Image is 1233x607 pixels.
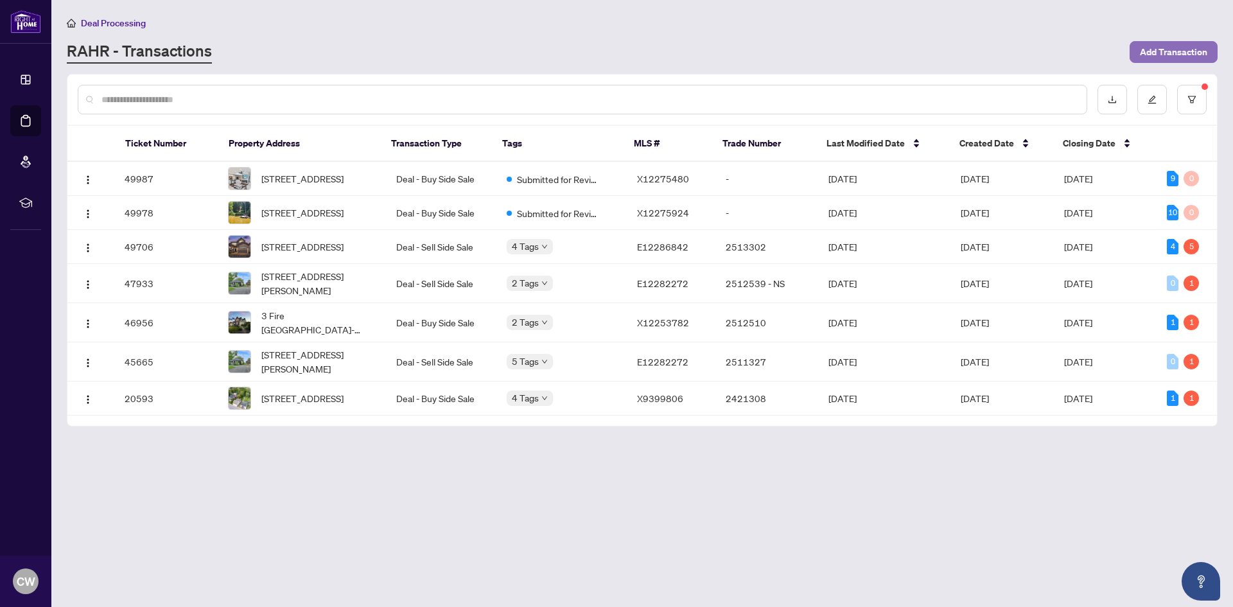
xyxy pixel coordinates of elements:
[637,241,688,252] span: E12286842
[637,277,688,289] span: E12282272
[78,202,98,223] button: Logo
[512,354,539,369] span: 5 Tags
[1167,239,1178,254] div: 4
[114,196,217,230] td: 49978
[637,392,683,404] span: X9399806
[828,241,857,252] span: [DATE]
[17,572,35,590] span: CW
[541,319,548,326] span: down
[1167,171,1178,186] div: 9
[83,358,93,368] img: Logo
[78,388,98,409] button: Logo
[828,392,857,404] span: [DATE]
[229,236,250,258] img: thumbnail-img
[1167,391,1178,406] div: 1
[712,126,816,162] th: Trade Number
[949,126,1053,162] th: Created Date
[261,269,376,297] span: [STREET_ADDRESS][PERSON_NAME]
[1184,391,1199,406] div: 1
[386,230,496,264] td: Deal - Sell Side Sale
[261,347,376,376] span: [STREET_ADDRESS][PERSON_NAME]
[1184,315,1199,330] div: 1
[381,126,492,162] th: Transaction Type
[826,136,905,150] span: Last Modified Date
[1054,303,1157,342] td: [DATE]
[512,391,539,405] span: 4 Tags
[229,272,250,294] img: thumbnail-img
[715,196,818,230] td: -
[715,342,818,382] td: 2511327
[512,315,539,330] span: 2 Tags
[1184,171,1199,186] div: 0
[83,209,93,219] img: Logo
[229,351,250,373] img: thumbnail-img
[386,303,496,342] td: Deal - Buy Side Sale
[81,17,146,29] span: Deal Processing
[828,356,857,367] span: [DATE]
[1167,354,1178,369] div: 0
[1063,136,1115,150] span: Closing Date
[961,277,989,289] span: [DATE]
[1130,41,1218,63] button: Add Transaction
[961,207,989,218] span: [DATE]
[115,126,218,162] th: Ticket Number
[67,19,76,28] span: home
[114,382,217,416] td: 20593
[828,173,857,184] span: [DATE]
[114,264,217,303] td: 47933
[541,243,548,250] span: down
[959,136,1014,150] span: Created Date
[541,358,548,365] span: down
[78,168,98,189] button: Logo
[828,317,857,328] span: [DATE]
[816,126,949,162] th: Last Modified Date
[961,241,989,252] span: [DATE]
[229,168,250,189] img: thumbnail-img
[1167,315,1178,330] div: 1
[1137,85,1167,114] button: edit
[386,196,496,230] td: Deal - Buy Side Sale
[541,280,548,286] span: down
[78,351,98,372] button: Logo
[961,356,989,367] span: [DATE]
[261,206,344,220] span: [STREET_ADDRESS]
[83,394,93,405] img: Logo
[1167,276,1178,291] div: 0
[715,230,818,264] td: 2513302
[1108,95,1117,104] span: download
[637,356,688,367] span: E12282272
[637,207,689,218] span: X12275924
[1054,342,1157,382] td: [DATE]
[1184,276,1199,291] div: 1
[218,126,381,162] th: Property Address
[386,382,496,416] td: Deal - Buy Side Sale
[83,279,93,290] img: Logo
[1167,205,1178,220] div: 10
[229,312,250,333] img: thumbnail-img
[261,240,344,254] span: [STREET_ADDRESS]
[961,392,989,404] span: [DATE]
[517,206,600,220] span: Submitted for Review
[541,395,548,401] span: down
[386,342,496,382] td: Deal - Sell Side Sale
[1140,42,1207,62] span: Add Transaction
[114,162,217,196] td: 49987
[83,319,93,329] img: Logo
[1054,196,1157,230] td: [DATE]
[512,276,539,290] span: 2 Tags
[386,264,496,303] td: Deal - Sell Side Sale
[961,317,989,328] span: [DATE]
[83,243,93,253] img: Logo
[512,239,539,254] span: 4 Tags
[715,382,818,416] td: 2421308
[261,172,344,186] span: [STREET_ADDRESS]
[78,236,98,257] button: Logo
[1177,85,1207,114] button: filter
[1054,264,1157,303] td: [DATE]
[624,126,712,162] th: MLS #
[517,172,600,186] span: Submitted for Review
[261,308,376,337] span: 3 Fire [GEOGRAPHIC_DATA]-[GEOGRAPHIC_DATA]-[GEOGRAPHIC_DATA], [GEOGRAPHIC_DATA] K0L 1Z0, [GEOGRAP...
[386,162,496,196] td: Deal - Buy Side Sale
[78,273,98,294] button: Logo
[715,162,818,196] td: -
